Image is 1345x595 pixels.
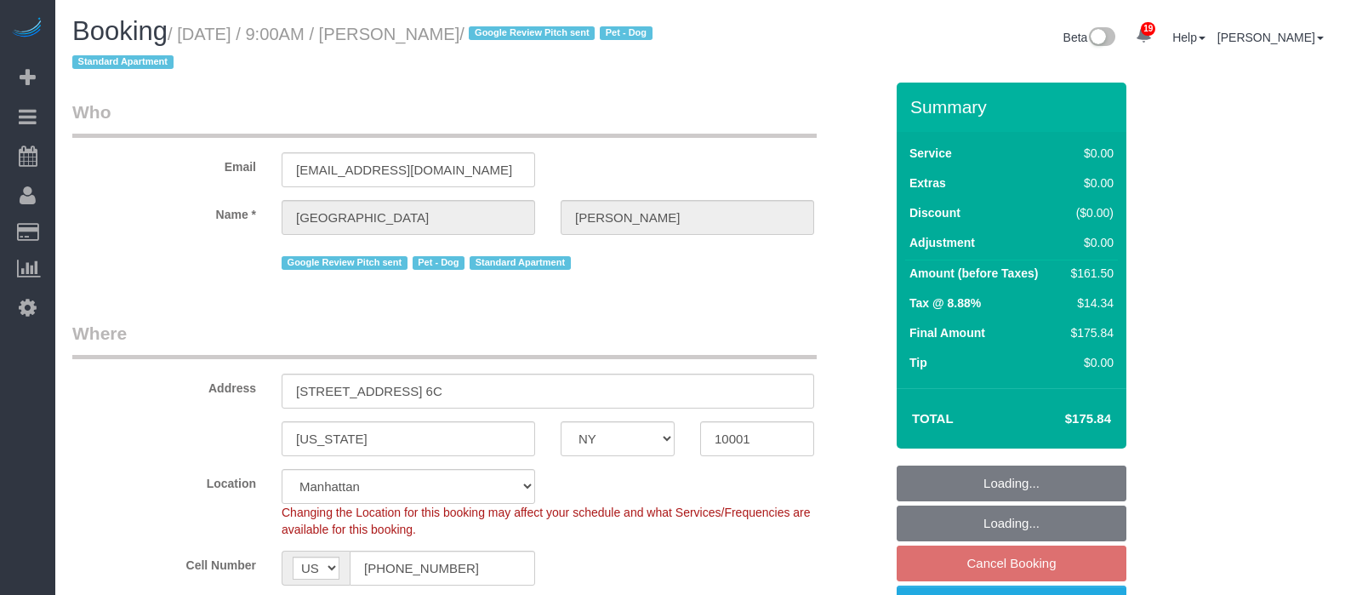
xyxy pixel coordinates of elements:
div: $175.84 [1064,324,1114,341]
strong: Total [912,411,954,426]
label: Address [60,374,269,397]
legend: Who [72,100,817,138]
input: Zip Code [700,421,814,456]
label: Service [909,145,952,162]
label: Tip [909,354,927,371]
span: Booking [72,16,168,46]
label: Cell Number [60,551,269,574]
a: Beta [1063,31,1116,44]
div: ($0.00) [1064,204,1114,221]
span: Pet - Dog [600,26,652,40]
label: Final Amount [909,324,985,341]
input: City [282,421,535,456]
label: Email [60,152,269,175]
label: Adjustment [909,234,975,251]
img: New interface [1087,27,1115,49]
img: Automaid Logo [10,17,44,41]
div: $0.00 [1064,174,1114,192]
h3: Summary [910,97,1118,117]
a: [PERSON_NAME] [1217,31,1324,44]
label: Tax @ 8.88% [909,295,981,312]
input: Email [282,152,535,187]
label: Amount (before Taxes) [909,265,1038,282]
input: Cell Number [350,551,535,586]
label: Extras [909,174,946,192]
label: Location [60,469,269,492]
div: $0.00 [1064,354,1114,371]
input: First Name [282,200,535,235]
div: $14.34 [1064,295,1114,312]
span: Changing the Location for this booking may affect your schedule and what Services/Frequencies are... [282,506,811,536]
span: Standard Apartment [470,256,571,270]
a: Help [1172,31,1205,44]
span: Google Review Pitch sent [469,26,595,40]
small: / [DATE] / 9:00AM / [PERSON_NAME] [72,25,658,72]
h4: $175.84 [1014,412,1111,426]
label: Name * [60,200,269,223]
div: $0.00 [1064,145,1114,162]
span: Google Review Pitch sent [282,256,407,270]
span: Standard Apartment [72,55,174,69]
label: Discount [909,204,960,221]
input: Last Name [561,200,814,235]
span: 19 [1141,22,1155,36]
a: 19 [1127,17,1160,54]
span: Pet - Dog [413,256,464,270]
div: $161.50 [1064,265,1114,282]
legend: Where [72,321,817,359]
div: $0.00 [1064,234,1114,251]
